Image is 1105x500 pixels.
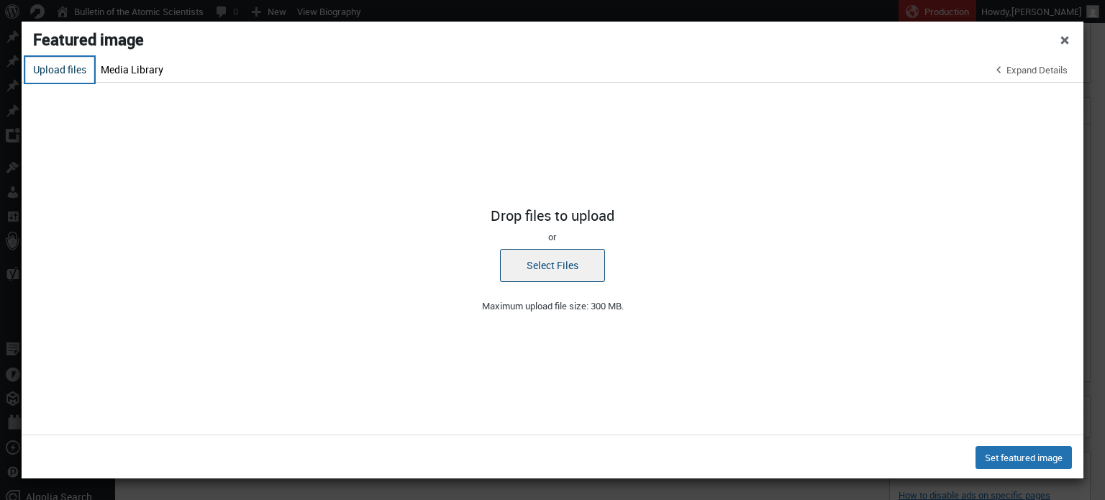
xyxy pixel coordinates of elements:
p: or [22,230,1083,245]
button: Media Library [94,58,170,83]
h1: Featured image [22,22,1083,58]
button: Set featured image [976,446,1072,469]
button: Select Files [500,249,605,282]
button: Upload files [25,57,94,83]
h2: Drop files to upload [22,206,1083,226]
span: Expand Details [992,63,1068,78]
p: Maximum upload file size: 300 MB. [22,299,1083,314]
a: Expand Details [985,58,1075,82]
